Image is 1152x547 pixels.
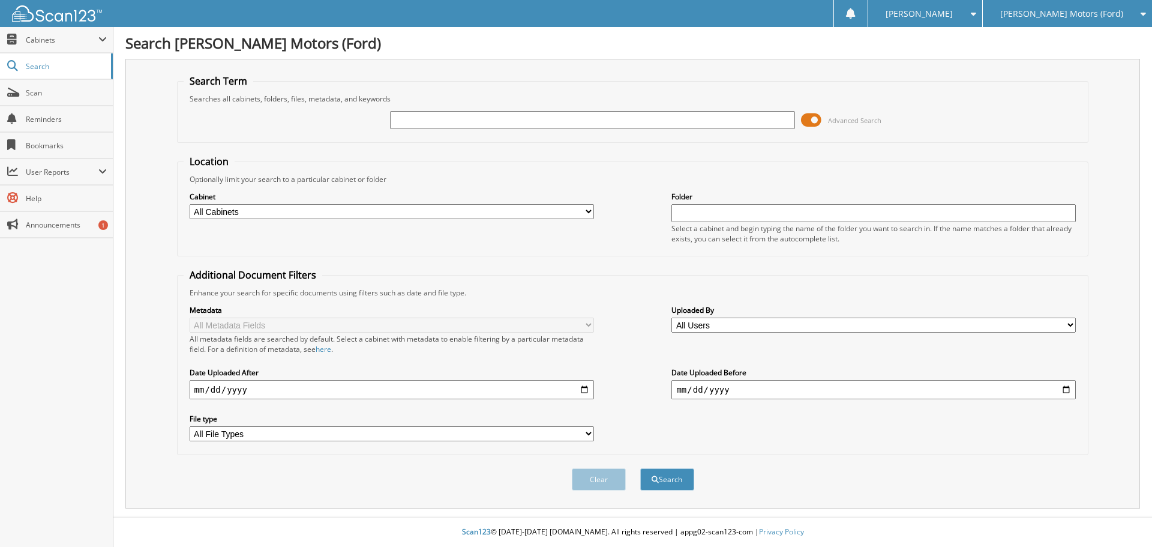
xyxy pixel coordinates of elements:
span: Cabinets [26,35,98,45]
img: scan123-logo-white.svg [12,5,102,22]
span: [PERSON_NAME] [886,10,953,17]
div: © [DATE]-[DATE] [DOMAIN_NAME]. All rights reserved | appg02-scan123-com | [113,518,1152,547]
label: Date Uploaded Before [671,367,1076,378]
span: Search [26,61,105,71]
legend: Additional Document Filters [184,268,322,282]
label: Folder [671,192,1076,202]
span: Bookmarks [26,141,107,151]
label: File type [190,414,594,424]
input: start [190,380,594,399]
legend: Location [184,155,235,168]
button: Search [640,468,694,491]
label: Date Uploaded After [190,367,594,378]
span: Scan [26,88,107,98]
h1: Search [PERSON_NAME] Motors (Ford) [125,33,1140,53]
a: Privacy Policy [759,527,804,537]
a: here [316,344,331,354]
div: Optionally limit your search to a particular cabinet or folder [184,174,1082,184]
span: Help [26,193,107,204]
button: Clear [572,468,626,491]
div: Enhance your search for specific documents using filters such as date and file type. [184,288,1082,298]
label: Metadata [190,305,594,315]
span: User Reports [26,167,98,177]
div: 1 [98,220,108,230]
span: Reminders [26,114,107,124]
label: Uploaded By [671,305,1076,315]
span: Announcements [26,220,107,230]
legend: Search Term [184,74,253,88]
div: Select a cabinet and begin typing the name of the folder you want to search in. If the name match... [671,223,1076,244]
span: Advanced Search [828,116,881,125]
span: [PERSON_NAME] Motors (Ford) [1000,10,1123,17]
span: Scan123 [462,527,491,537]
label: Cabinet [190,192,594,202]
input: end [671,380,1076,399]
div: All metadata fields are searched by default. Select a cabinet with metadata to enable filtering b... [190,334,594,354]
div: Searches all cabinets, folders, files, metadata, and keywords [184,94,1082,104]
